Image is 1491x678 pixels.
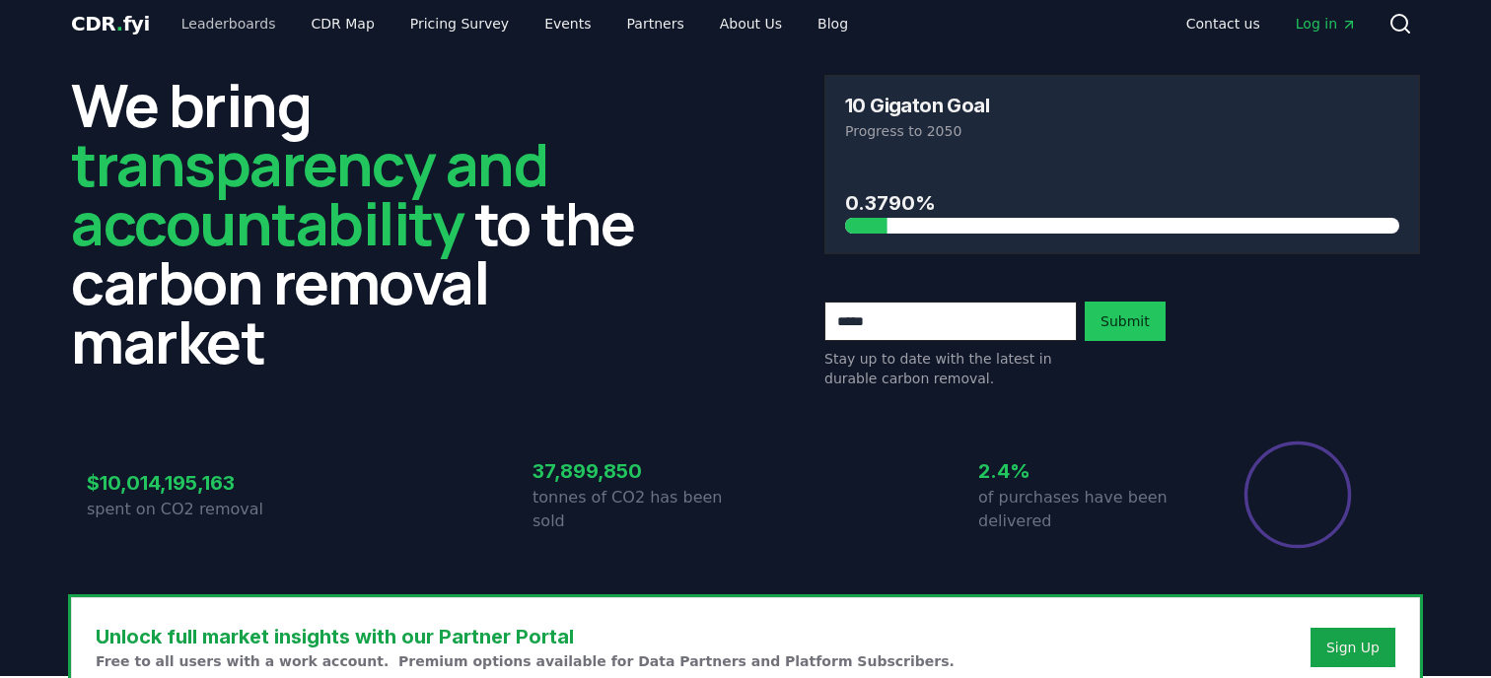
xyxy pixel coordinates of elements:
[845,96,989,115] h3: 10 Gigaton Goal
[71,75,667,371] h2: We bring to the carbon removal market
[824,349,1077,388] p: Stay up to date with the latest in durable carbon removal.
[394,6,525,41] a: Pricing Survey
[1280,6,1373,41] a: Log in
[845,121,1399,141] p: Progress to 2050
[1242,440,1353,550] div: Percentage of sales delivered
[96,651,955,671] p: Free to all users with a work account. Premium options available for Data Partners and Platform S...
[71,10,150,37] a: CDR.fyi
[166,6,864,41] nav: Main
[87,498,300,521] p: spent on CO2 removal
[1296,14,1357,34] span: Log in
[978,456,1191,486] h3: 2.4%
[96,622,955,651] h3: Unlock full market insights with our Partner Portal
[1311,628,1395,667] button: Sign Up
[1326,638,1380,657] a: Sign Up
[532,486,745,533] p: tonnes of CO2 has been sold
[611,6,700,41] a: Partners
[87,468,300,498] h3: $10,014,195,163
[71,12,150,35] span: CDR fyi
[166,6,292,41] a: Leaderboards
[116,12,123,35] span: .
[704,6,798,41] a: About Us
[532,456,745,486] h3: 37,899,850
[1171,6,1276,41] a: Contact us
[845,188,1399,218] h3: 0.3790%
[1171,6,1373,41] nav: Main
[978,486,1191,533] p: of purchases have been delivered
[1085,302,1166,341] button: Submit
[296,6,390,41] a: CDR Map
[529,6,606,41] a: Events
[802,6,864,41] a: Blog
[71,123,547,263] span: transparency and accountability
